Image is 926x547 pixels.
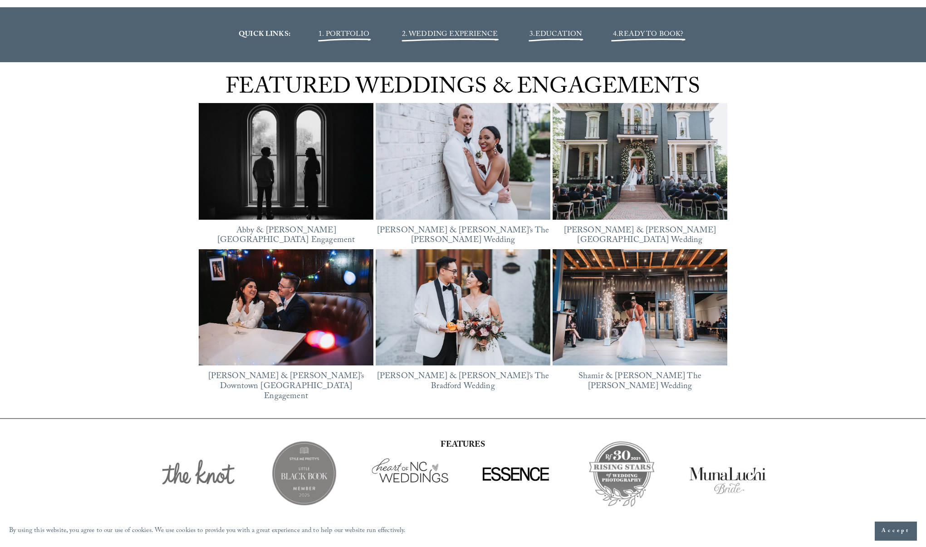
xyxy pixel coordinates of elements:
span: FEATURED WEDDINGS & ENGAGEMENTS [225,70,700,108]
a: [PERSON_NAME] & [PERSON_NAME][GEOGRAPHIC_DATA] Wedding [564,224,716,248]
img: Bella &amp; Mike’s The Maxwell Raleigh Wedding [376,96,550,227]
img: Justine &amp; Xinli’s The Bradford Wedding [376,249,550,366]
p: By using this website, you agree to our use of cookies. We use cookies to provide you with a grea... [9,525,406,538]
span: 3. [529,29,582,41]
a: [PERSON_NAME] & [PERSON_NAME]’s The [PERSON_NAME] Wedding [377,224,549,248]
img: Abby &amp; Reed’s Heights House Hotel Engagement [199,96,373,227]
a: Abby &amp; Reed’s Heights House Hotel Engagement [199,103,373,220]
a: 1. PORTFOLIO [318,29,369,41]
a: 2. WEDDING EXPERIENCE [402,29,498,41]
button: Accept [875,522,917,541]
a: [PERSON_NAME] & [PERSON_NAME]’s The Bradford Wedding [377,370,549,394]
img: Shamir &amp; Keegan’s The Meadows Raleigh Wedding [553,249,727,366]
span: Accept [882,527,910,536]
a: [PERSON_NAME] & [PERSON_NAME]’s Downtown [GEOGRAPHIC_DATA] Engagement [208,370,364,404]
img: Chantel &amp; James’ Heights House Hotel Wedding [553,103,727,220]
strong: FEATURES [441,439,485,453]
strong: QUICK LINKS: [239,29,290,41]
a: Bella &amp; Mike’s The Maxwell Raleigh Wedding [376,103,550,220]
a: EDUCATION [535,29,582,41]
span: 4. [613,29,618,41]
a: READY TO BOOK? [618,29,683,41]
a: Abby & [PERSON_NAME][GEOGRAPHIC_DATA] Engagement [217,224,355,248]
a: Shamir & [PERSON_NAME] The [PERSON_NAME] Wedding [578,370,701,394]
img: Lorena &amp; Tom’s Downtown Durham Engagement [199,249,373,366]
